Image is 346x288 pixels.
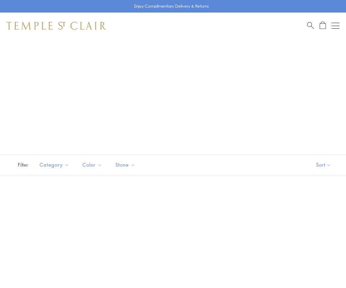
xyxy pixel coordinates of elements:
button: Color [77,157,107,172]
a: Open Shopping Bag [320,21,326,30]
button: Show sort by [301,155,346,175]
button: Category [35,157,74,172]
button: Stone [110,157,140,172]
p: Enjoy Complimentary Delivery & Returns [134,3,209,10]
span: Category [36,161,74,169]
img: Temple St. Clair [7,22,106,30]
a: Search [307,21,314,30]
span: Stone [112,161,140,169]
button: Open navigation [332,22,339,30]
span: Color [79,161,107,169]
